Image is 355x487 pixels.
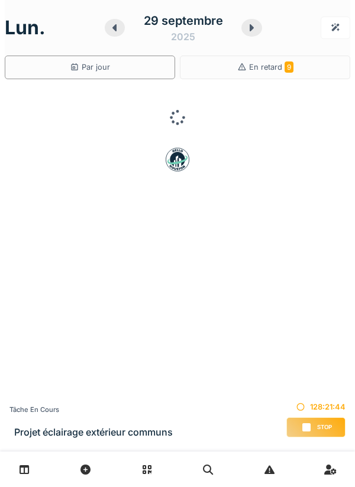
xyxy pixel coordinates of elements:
span: Stop [317,423,332,431]
span: En retard [249,63,293,72]
span: 9 [285,61,293,73]
div: Par jour [70,61,110,73]
img: badge-BVDL4wpA.svg [166,148,189,171]
div: Tâche en cours [9,405,173,415]
h3: Projet éclairage extérieur communs [14,427,173,438]
div: 2025 [171,30,195,44]
h1: lun. [5,17,46,39]
div: 128:21:44 [286,401,346,413]
div: 29 septembre [144,12,223,30]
